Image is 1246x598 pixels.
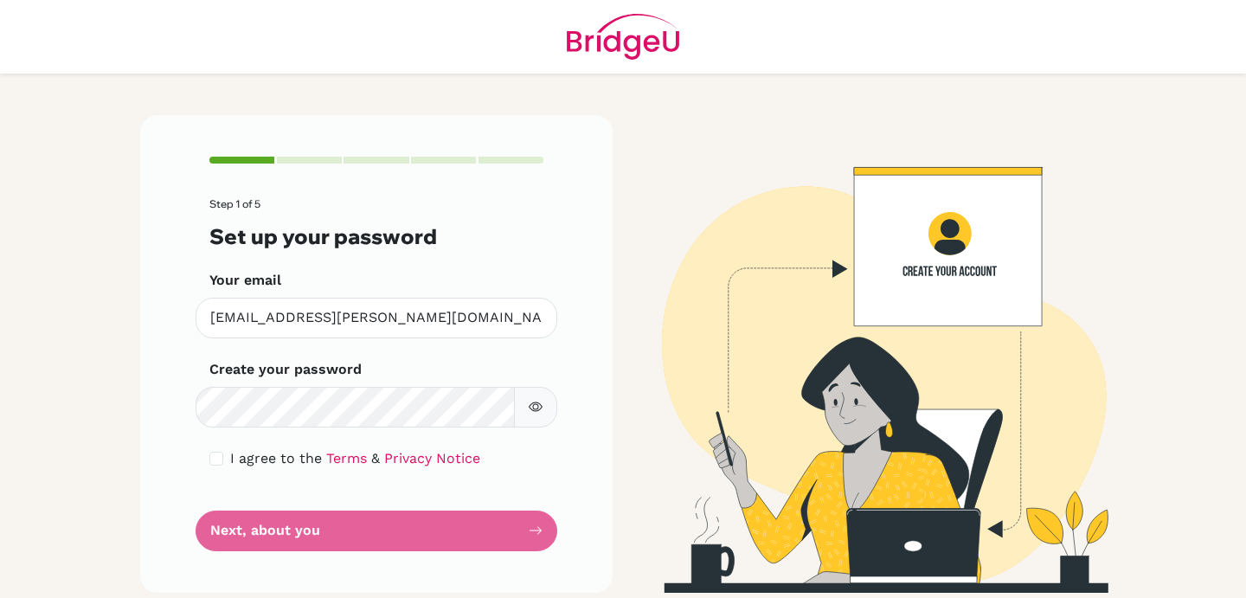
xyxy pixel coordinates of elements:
a: Terms [326,450,367,466]
label: Create your password [209,359,362,380]
h3: Set up your password [209,224,543,249]
a: Privacy Notice [384,450,480,466]
label: Your email [209,270,281,291]
span: Step 1 of 5 [209,197,260,210]
span: & [371,450,380,466]
span: I agree to the [230,450,322,466]
input: Insert your email* [196,298,557,338]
